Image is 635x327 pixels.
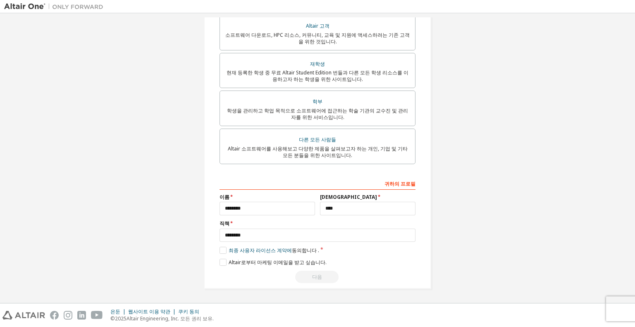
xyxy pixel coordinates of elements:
[4,2,107,11] img: 알타이르 원
[220,220,229,227] font: 직책
[50,311,59,320] img: facebook.svg
[2,311,45,320] img: altair_logo.svg
[110,308,120,315] font: 은둔
[310,60,325,67] font: 재학생
[228,145,408,159] font: Altair 소프트웨어를 사용해보고 다양한 제품을 살펴보고자 하는 개인, 기업 및 기타 모든 분들을 위한 사이트입니다.
[299,136,336,143] font: 다른 모든 사람들
[306,22,329,29] font: Altair 고객
[225,31,410,45] font: 소프트웨어 다운로드, HPC 리소스, 커뮤니티, 교육 및 지원에 액세스하려는 기존 고객을 위한 것입니다.
[127,315,214,322] font: Altair Engineering, Inc. 모든 권리 보유.
[313,98,322,105] font: 학부
[292,247,319,254] font: 동의합니다 .
[220,271,415,283] div: Read and acccept EULA to continue
[227,107,408,121] font: 학생을 관리하고 학업 목적으로 소프트웨어에 접근하는 학술 기관의 교수진 및 관리자를 위한 서비스입니다.
[384,180,415,187] font: 귀하의 프로필
[178,308,199,315] font: 쿠키 동의
[115,315,127,322] font: 2025
[128,308,170,315] font: 웹사이트 이용 약관
[229,259,327,266] font: Altair로부터 마케팅 이메일을 받고 싶습니다.
[64,311,72,320] img: instagram.svg
[229,247,292,254] font: 최종 사용자 라이선스 계약에
[91,311,103,320] img: youtube.svg
[77,311,86,320] img: linkedin.svg
[110,315,115,322] font: ©
[220,193,229,200] font: 이름
[320,193,377,200] font: [DEMOGRAPHIC_DATA]
[227,69,408,83] font: 현재 등록한 학생 중 무료 Altair Student Edition 번들과 다른 모든 학생 리소스를 이용하고자 하는 학생을 위한 사이트입니다.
